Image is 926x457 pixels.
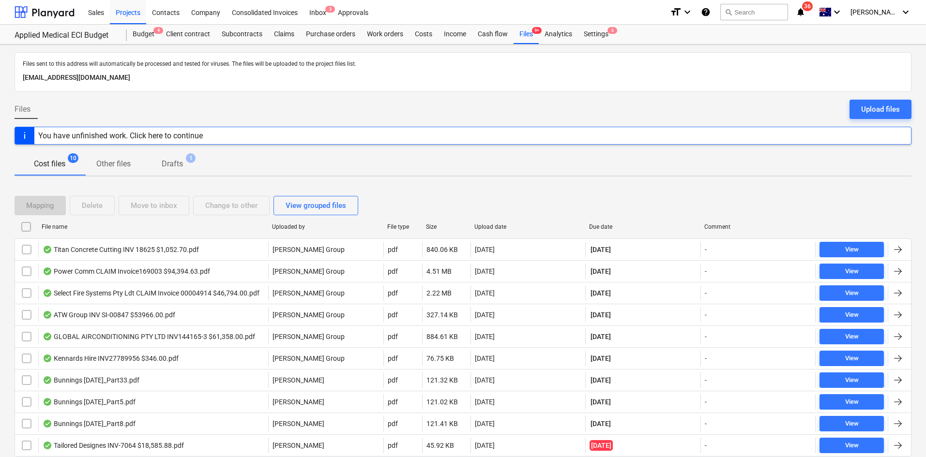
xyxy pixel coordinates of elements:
button: View [820,285,884,301]
a: Subcontracts [216,25,268,44]
p: [PERSON_NAME] Group [273,354,345,363]
div: [DATE] [475,289,495,297]
div: Due date [589,223,697,230]
div: Kennards Hire INV27789956 $346.00.pdf [43,354,179,362]
span: [DATE] [590,375,612,385]
span: 10 [68,153,78,163]
span: [DATE] [590,310,612,320]
div: Bunnings [DATE]_Part5.pdf [43,398,136,406]
button: View grouped files [273,196,358,215]
div: [DATE] [475,354,495,362]
a: Settings6 [578,25,614,44]
span: [DATE] [590,419,612,428]
div: pdf [388,311,398,319]
div: [DATE] [475,246,495,253]
div: View [845,397,859,408]
div: Titan Concrete Cutting INV 18625 $1,052.70.pdf [43,246,199,253]
p: Cost files [34,158,65,170]
span: 4 [153,27,163,34]
span: 9+ [532,27,542,34]
div: 121.41 KB [426,420,458,428]
p: [PERSON_NAME] [273,397,324,407]
span: 36 [802,1,813,11]
a: Purchase orders [300,25,361,44]
i: keyboard_arrow_down [682,6,693,18]
span: 3 [325,6,335,13]
p: [PERSON_NAME] Group [273,266,345,276]
button: View [820,264,884,279]
p: [PERSON_NAME] [273,375,324,385]
button: View [820,351,884,366]
span: 6 [607,27,617,34]
div: View [845,266,859,277]
span: [DATE] [590,288,612,298]
div: 327.14 KB [426,311,458,319]
p: Files sent to this address will automatically be processed and tested for viruses. The files will... [23,60,903,68]
div: pdf [388,398,398,406]
button: Upload files [850,100,911,119]
span: [DATE] [590,397,612,407]
div: View [845,331,859,342]
div: OCR finished [43,354,52,362]
div: You have unfinished work. Click here to continue [38,131,203,140]
div: [DATE] [475,333,495,340]
a: Income [438,25,472,44]
button: View [820,329,884,344]
div: - [705,398,707,406]
p: Drafts [162,158,183,170]
div: Analytics [539,25,578,44]
button: View [820,438,884,453]
div: [DATE] [475,267,495,275]
a: Work orders [361,25,409,44]
div: - [705,420,707,428]
div: - [705,354,707,362]
div: - [705,267,707,275]
div: - [705,246,707,253]
div: [DATE] [475,398,495,406]
div: Client contract [160,25,216,44]
i: format_size [670,6,682,18]
span: [DATE] [590,354,612,363]
div: Select Fire Systems Pty Ldt CLAIM Invoice 00004914 $46,794.00.pdf [43,289,259,297]
div: OCR finished [43,289,52,297]
i: keyboard_arrow_down [900,6,911,18]
div: - [705,333,707,340]
p: [PERSON_NAME] Group [273,245,345,254]
span: 1 [186,153,196,163]
div: OCR finished [43,311,52,319]
div: [DATE] [475,376,495,384]
span: search [725,8,732,16]
div: [DATE] [475,420,495,428]
div: View [845,440,859,451]
div: [DATE] [475,442,495,449]
div: Power Comm CLAIM Invoice169003 $94,394.63.pdf [43,267,210,275]
div: OCR finished [43,376,52,384]
div: - [705,442,707,449]
a: Claims [268,25,300,44]
p: Other files [96,158,131,170]
button: View [820,307,884,323]
div: pdf [388,289,398,297]
span: [DATE] [590,440,613,451]
div: GLOBAL AIRCONDITIONING PTY LTD INV144165-3 $61,358.00.pdf [43,333,255,340]
div: OCR finished [43,442,52,449]
div: Size [426,223,467,230]
i: notifications [796,6,805,18]
p: [EMAIL_ADDRESS][DOMAIN_NAME] [23,72,903,84]
div: pdf [388,376,398,384]
div: View [845,244,859,255]
div: pdf [388,333,398,340]
a: Cash flow [472,25,514,44]
div: 121.02 KB [426,398,458,406]
i: Knowledge base [701,6,711,18]
div: Chat Widget [878,411,926,457]
p: [PERSON_NAME] Group [273,332,345,341]
button: View [820,416,884,431]
button: Search [720,4,788,20]
div: [DATE] [475,311,495,319]
div: Files [514,25,539,44]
